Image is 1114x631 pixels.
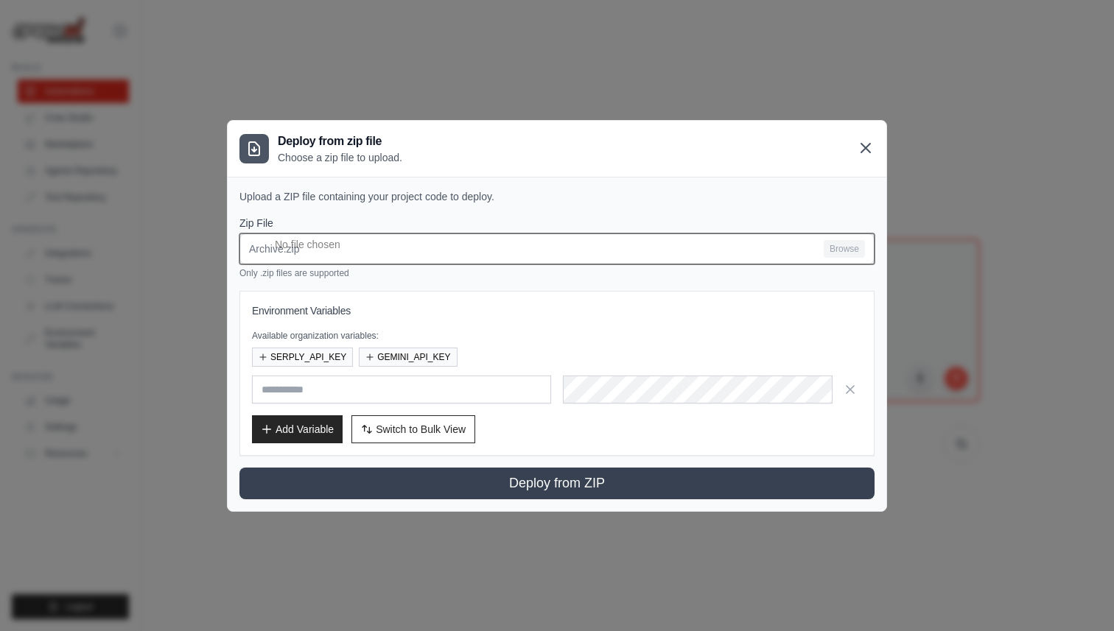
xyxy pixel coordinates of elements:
[252,330,862,342] p: Available organization variables:
[278,150,402,165] p: Choose a zip file to upload.
[252,415,343,443] button: Add Variable
[278,133,402,150] h3: Deploy from zip file
[239,189,875,204] p: Upload a ZIP file containing your project code to deploy.
[359,348,457,367] button: GEMINI_API_KEY
[252,348,353,367] button: SERPLY_API_KEY
[351,415,475,443] button: Switch to Bulk View
[239,267,875,279] p: Only .zip files are supported
[376,422,466,437] span: Switch to Bulk View
[252,303,862,318] h3: Environment Variables
[239,233,875,264] input: Archive.zip Browse
[1040,560,1114,631] iframe: Chat Widget
[239,216,875,230] label: Zip File
[239,468,875,499] button: Deploy from ZIP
